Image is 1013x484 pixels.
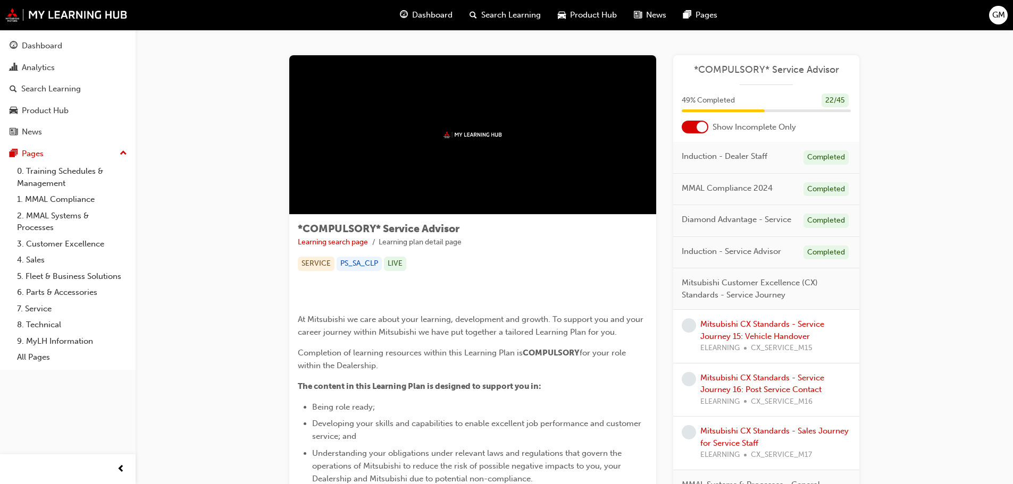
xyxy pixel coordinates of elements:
[298,348,523,358] span: Completion of learning resources within this Learning Plan is
[803,150,849,165] div: Completed
[13,208,131,236] a: 2. MMAL Systems & Processes
[481,9,541,21] span: Search Learning
[700,373,824,395] a: Mitsubishi CX Standards - Service Journey 16: Post Service Contact
[21,83,81,95] div: Search Learning
[412,9,453,21] span: Dashboard
[634,9,642,22] span: news-icon
[4,58,131,78] a: Analytics
[400,9,408,22] span: guage-icon
[10,106,18,116] span: car-icon
[682,182,773,194] span: MMAL Compliance 2024
[682,245,781,258] span: Induction - Service Advisor
[549,4,625,26] a: car-iconProduct Hub
[700,342,740,354] span: ELEARNING
[13,268,131,285] a: 5. Fleet & Business Solutions
[4,101,131,121] a: Product Hub
[570,9,617,21] span: Product Hub
[384,257,406,271] div: LIVE
[298,223,459,235] span: *COMPULSORY* Service Advisor
[4,144,131,164] button: Pages
[700,396,740,408] span: ELEARNING
[298,381,541,391] span: The content in this Learning Plan is designed to support you in:
[803,214,849,228] div: Completed
[13,333,131,350] a: 9. MyLH Information
[22,105,69,117] div: Product Hub
[13,191,131,208] a: 1. MMAL Compliance
[523,348,580,358] span: COMPULSORY
[625,4,675,26] a: news-iconNews
[470,9,477,22] span: search-icon
[120,147,127,160] span: up-icon
[461,4,549,26] a: search-iconSearch Learning
[4,36,131,56] a: Dashboard
[5,8,128,22] img: mmal
[312,419,643,441] span: Developing your skills and capabilities to enable excellent job performance and customer service;...
[443,131,502,138] img: mmal
[700,449,740,461] span: ELEARNING
[803,182,849,197] div: Completed
[379,236,462,249] li: Learning plan detail page
[13,236,131,252] a: 3. Customer Excellence
[992,9,1005,21] span: GM
[682,318,696,333] span: learningRecordVerb_NONE-icon
[10,128,18,137] span: news-icon
[682,214,791,226] span: Diamond Advantage - Service
[13,317,131,333] a: 8. Technical
[700,426,849,448] a: Mitsubishi CX Standards - Sales Journey for Service Staff
[682,150,767,163] span: Induction - Dealer Staff
[298,237,368,247] a: Learning search page
[10,84,17,94] span: search-icon
[675,4,726,26] a: pages-iconPages
[298,257,334,271] div: SERVICE
[13,301,131,317] a: 7. Service
[4,122,131,142] a: News
[10,149,18,159] span: pages-icon
[22,126,42,138] div: News
[682,95,735,107] span: 49 % Completed
[298,315,646,337] span: At Mitsubishi we care about your learning, development and growth. To support you and your career...
[646,9,666,21] span: News
[682,372,696,386] span: learningRecordVerb_NONE-icon
[989,6,1008,24] button: GM
[312,448,624,483] span: Understanding your obligations under relevant laws and regulations that govern the operations of ...
[682,64,851,76] a: *COMPULSORY* Service Advisor
[751,449,812,461] span: CX_SERVICE_M17
[13,252,131,268] a: 4. Sales
[13,284,131,301] a: 6. Parts & Accessories
[4,34,131,144] button: DashboardAnalyticsSearch LearningProduct HubNews
[751,396,813,408] span: CX_SERVICE_M16
[391,4,461,26] a: guage-iconDashboard
[713,121,796,133] span: Show Incomplete Only
[13,163,131,191] a: 0. Training Schedules & Management
[117,463,125,476] span: prev-icon
[22,148,44,160] div: Pages
[822,94,849,108] div: 22 / 45
[298,348,628,370] span: for your role within the Dealership.
[4,79,131,99] a: Search Learning
[682,425,696,439] span: learningRecordVerb_NONE-icon
[682,277,842,301] span: Mitsubishi Customer Excellence (CX) Standards - Service Journey
[337,257,382,271] div: PS_SA_CLP
[22,62,55,74] div: Analytics
[22,40,62,52] div: Dashboard
[312,402,375,412] span: Being role ready;
[558,9,566,22] span: car-icon
[696,9,717,21] span: Pages
[13,349,131,366] a: All Pages
[803,245,849,260] div: Completed
[683,9,691,22] span: pages-icon
[10,63,18,73] span: chart-icon
[10,41,18,51] span: guage-icon
[751,342,813,354] span: CX_SERVICE_M15
[700,319,824,341] a: Mitsubishi CX Standards - Service Journey 15: Vehicle Handover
